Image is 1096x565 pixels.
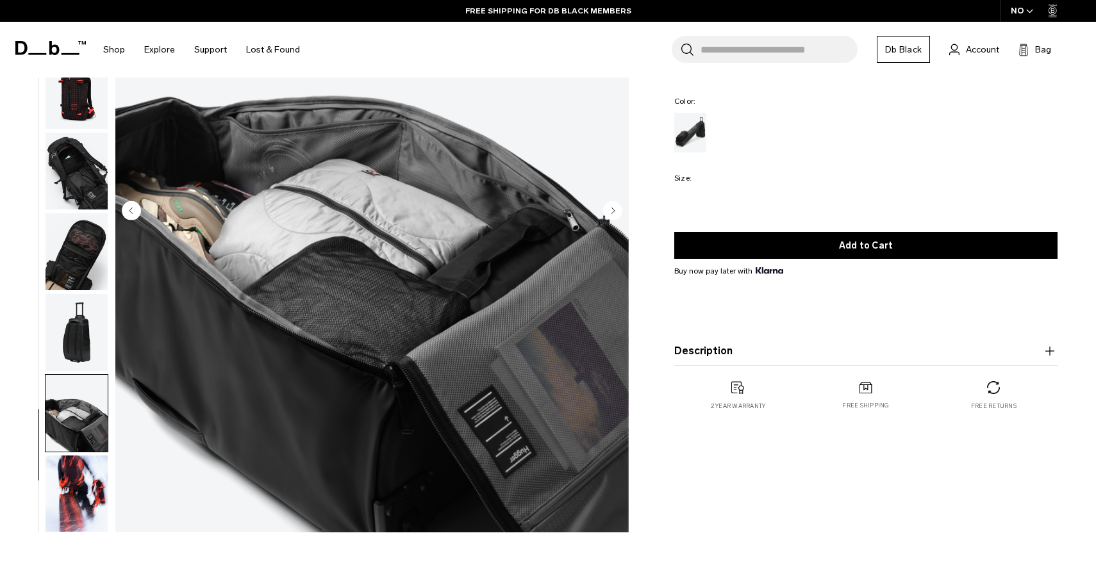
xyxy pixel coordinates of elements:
[674,174,692,182] legend: Size:
[46,213,108,290] img: Pow Hunter Coral Flash
[45,132,108,210] button: Pow Hunter Coral Flash
[46,53,108,129] img: Pow Hunter Coral Flash
[711,402,766,411] p: 2 year warranty
[103,27,125,72] a: Shop
[246,27,300,72] a: Lost & Found
[465,5,631,17] a: FREE SHIPPING FOR DB BLACK MEMBERS
[842,401,889,410] p: Free shipping
[1035,43,1051,56] span: Bag
[46,375,108,452] img: Pow Hunter Coral Flash
[46,455,108,532] img: Pow Hunter Coral Flash
[674,343,1058,359] button: Description
[46,133,108,209] img: Pow Hunter Coral Flash
[194,27,227,72] a: Support
[46,294,108,371] img: Pow Hunter Coral Flash
[756,267,783,274] img: {"height" => 20, "alt" => "Klarna"}
[966,43,999,56] span: Account
[1018,42,1051,57] button: Bag
[94,22,310,78] nav: Main Navigation
[45,52,108,130] button: Pow Hunter Coral Flash
[45,455,108,533] button: Pow Hunter Coral Flash
[674,265,783,277] span: Buy now pay later with
[674,113,706,152] a: Black Out
[877,36,930,63] a: Db Black
[674,97,696,105] legend: Color:
[949,42,999,57] a: Account
[144,27,175,72] a: Explore
[45,374,108,452] button: Pow Hunter Coral Flash
[122,201,141,223] button: Previous slide
[674,232,1058,259] button: Add to Cart
[45,213,108,291] button: Pow Hunter Coral Flash
[45,293,108,372] button: Pow Hunter Coral Flash
[971,402,1017,411] p: Free returns
[603,201,622,223] button: Next slide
